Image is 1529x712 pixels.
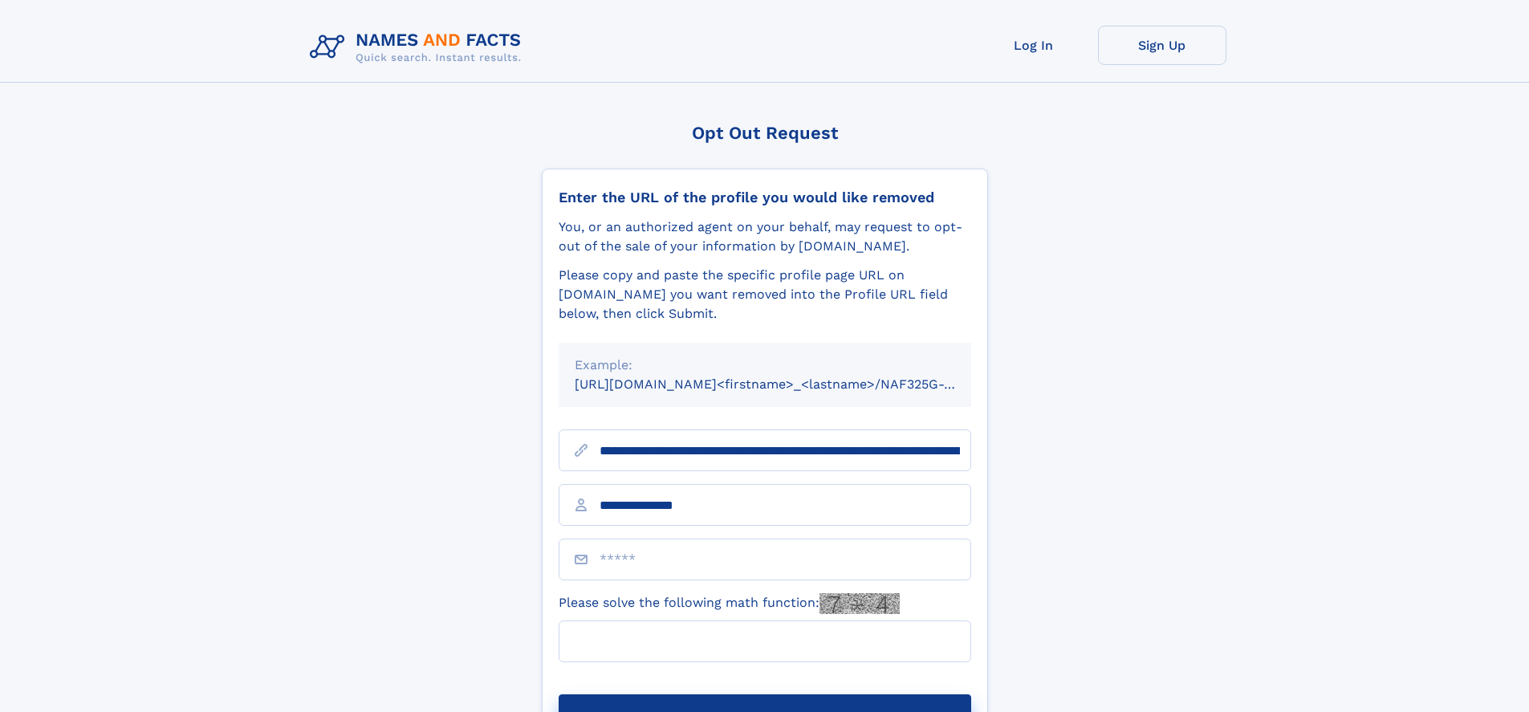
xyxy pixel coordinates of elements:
a: Sign Up [1098,26,1226,65]
label: Please solve the following math function: [559,593,900,614]
div: Opt Out Request [542,123,988,143]
small: [URL][DOMAIN_NAME]<firstname>_<lastname>/NAF325G-xxxxxxxx [575,376,1002,392]
div: Please copy and paste the specific profile page URL on [DOMAIN_NAME] you want removed into the Pr... [559,266,971,323]
div: Example: [575,356,955,375]
div: You, or an authorized agent on your behalf, may request to opt-out of the sale of your informatio... [559,218,971,256]
div: Enter the URL of the profile you would like removed [559,189,971,206]
img: Logo Names and Facts [303,26,535,69]
a: Log In [970,26,1098,65]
